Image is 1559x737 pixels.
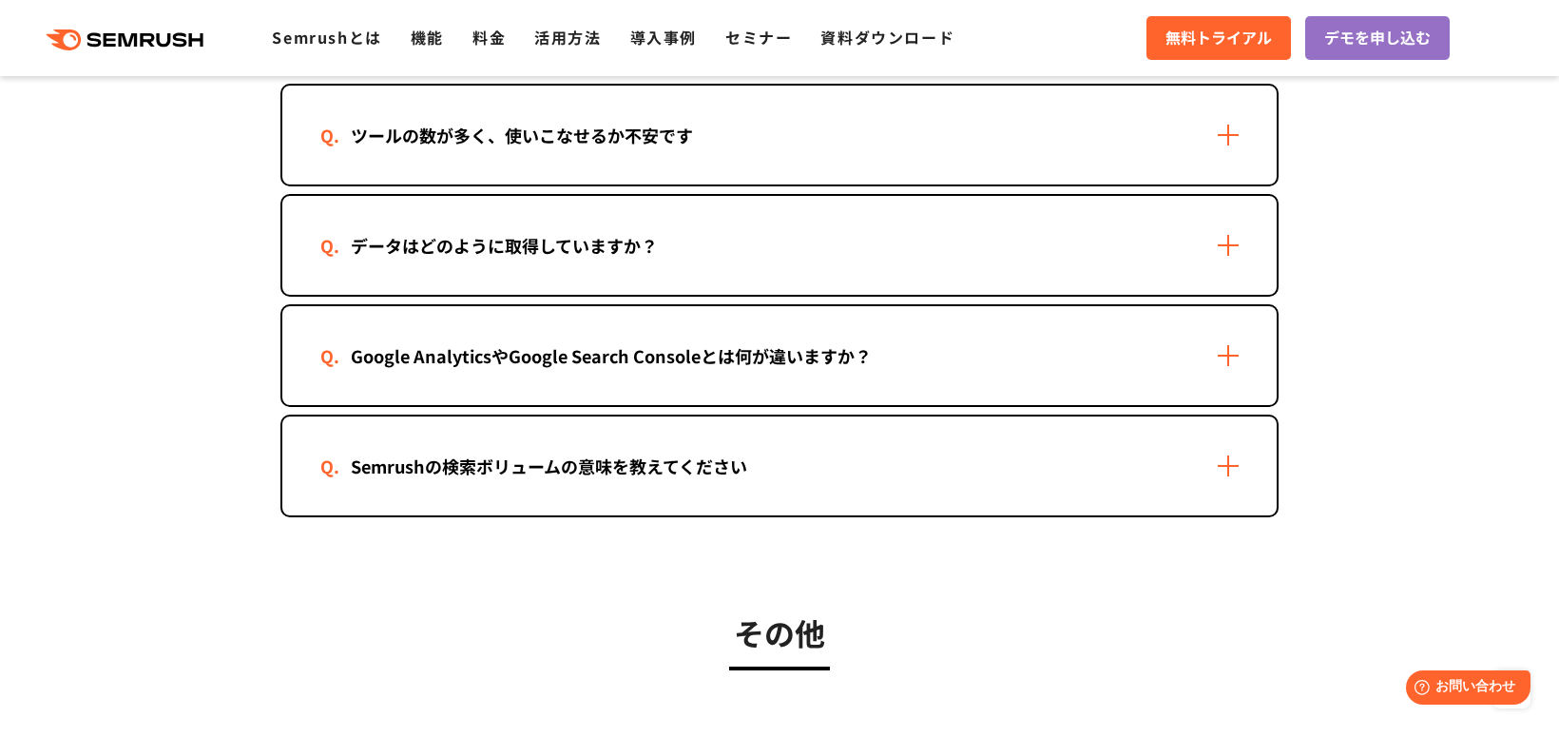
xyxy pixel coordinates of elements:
iframe: Help widget launcher [1390,663,1538,716]
span: デモを申し込む [1324,26,1431,50]
a: 料金 [472,26,506,48]
div: ツールの数が多く、使いこなせるか不安です [320,122,723,149]
span: 無料トライアル [1165,26,1272,50]
a: Semrushとは [272,26,381,48]
a: デモを申し込む [1305,16,1450,60]
div: Google AnalyticsやGoogle Search Consoleとは何が違いますか？ [320,342,902,370]
a: セミナー [725,26,792,48]
a: 導入事例 [630,26,697,48]
h3: その他 [280,609,1279,656]
a: 機能 [411,26,444,48]
a: 活用方法 [534,26,601,48]
a: 資料ダウンロード [820,26,954,48]
a: 無料トライアル [1146,16,1291,60]
div: Semrushの検索ボリュームの意味を教えてください [320,453,778,480]
div: データはどのように取得していますか？ [320,232,688,260]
